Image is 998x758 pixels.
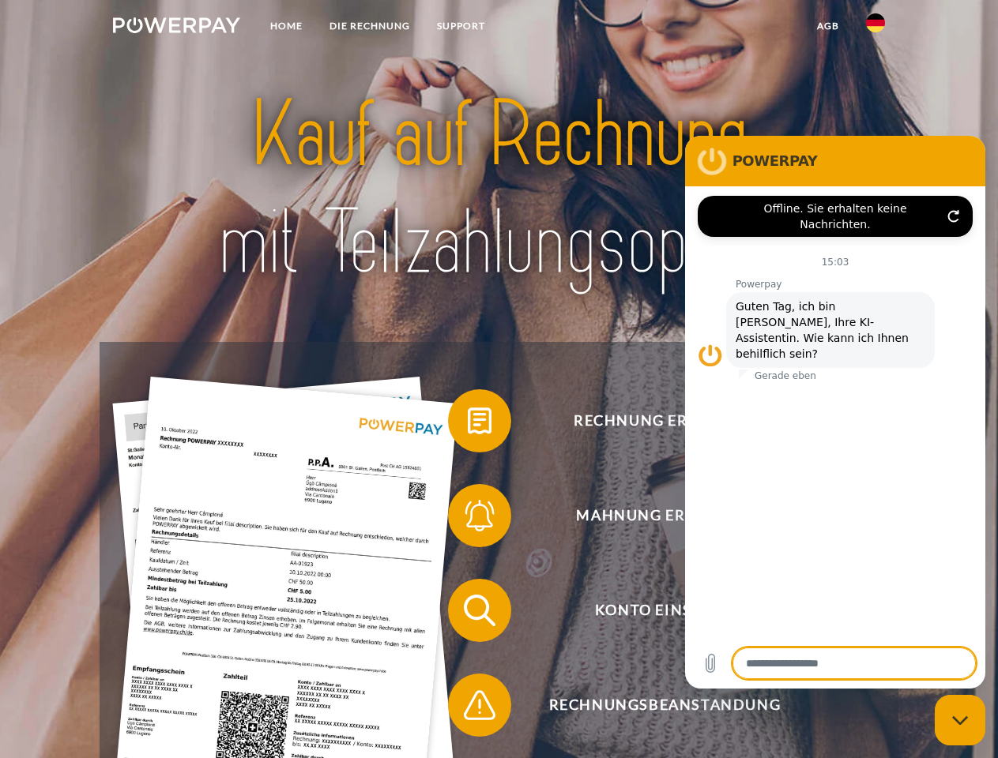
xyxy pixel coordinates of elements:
[448,389,859,452] button: Rechnung erhalten?
[151,76,847,302] img: title-powerpay_de.svg
[935,695,985,745] iframe: Schaltfläche zum Öffnen des Messaging-Fensters; Konversation läuft
[460,685,499,725] img: qb_warning.svg
[460,401,499,441] img: qb_bill.svg
[448,484,859,547] button: Mahnung erhalten?
[685,136,985,689] iframe: Messaging-Fenster
[257,12,316,40] a: Home
[471,579,858,642] span: Konto einsehen
[448,579,859,642] button: Konto einsehen
[866,13,885,32] img: de
[113,17,240,33] img: logo-powerpay-white.svg
[460,496,499,535] img: qb_bell.svg
[471,389,858,452] span: Rechnung erhalten?
[448,674,859,737] button: Rechnungsbeanstandung
[316,12,424,40] a: DIE RECHNUNG
[471,484,858,547] span: Mahnung erhalten?
[804,12,853,40] a: agb
[471,674,858,737] span: Rechnungsbeanstandung
[424,12,499,40] a: SUPPORT
[460,591,499,630] img: qb_search.svg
